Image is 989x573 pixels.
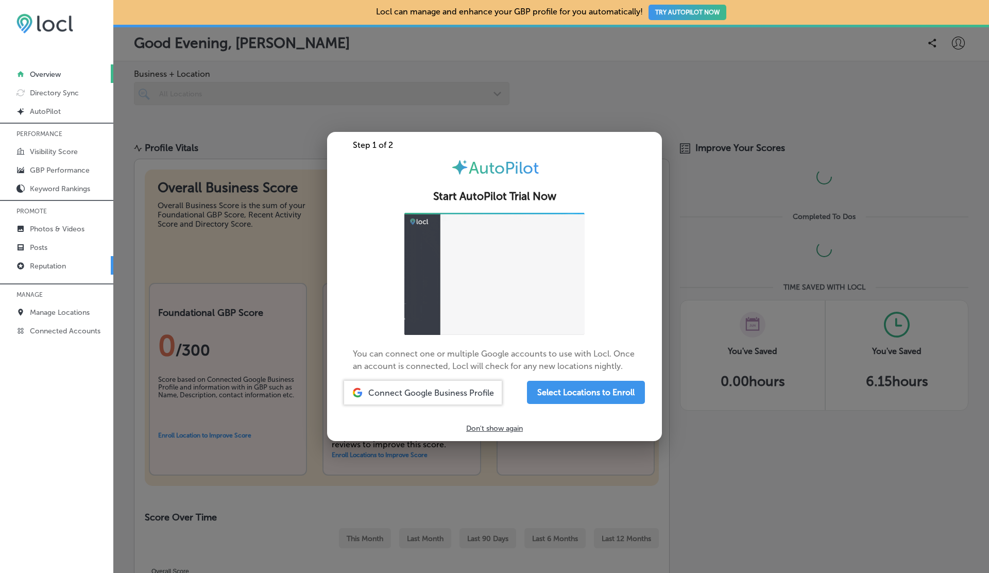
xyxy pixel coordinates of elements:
[339,190,650,203] h2: Start AutoPilot Trial Now
[30,147,78,156] p: Visibility Score
[527,381,645,404] button: Select Locations to Enroll
[404,213,585,335] img: ap-gif
[451,158,469,176] img: autopilot-icon
[30,243,47,252] p: Posts
[353,213,636,373] p: You can connect one or multiple Google accounts to use with Locl. Once an account is connected, L...
[30,184,90,193] p: Keyword Rankings
[30,166,90,175] p: GBP Performance
[469,158,539,178] span: AutoPilot
[368,388,494,398] span: Connect Google Business Profile
[327,140,662,150] div: Step 1 of 2
[30,308,90,317] p: Manage Locations
[30,89,79,97] p: Directory Sync
[30,70,61,79] p: Overview
[30,262,66,271] p: Reputation
[30,327,100,335] p: Connected Accounts
[30,107,61,116] p: AutoPilot
[30,225,84,233] p: Photos & Videos
[466,424,523,433] p: Don't show again
[649,5,726,20] button: TRY AUTOPILOT NOW
[16,13,73,33] img: 6efc1275baa40be7c98c3b36c6bfde44.png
